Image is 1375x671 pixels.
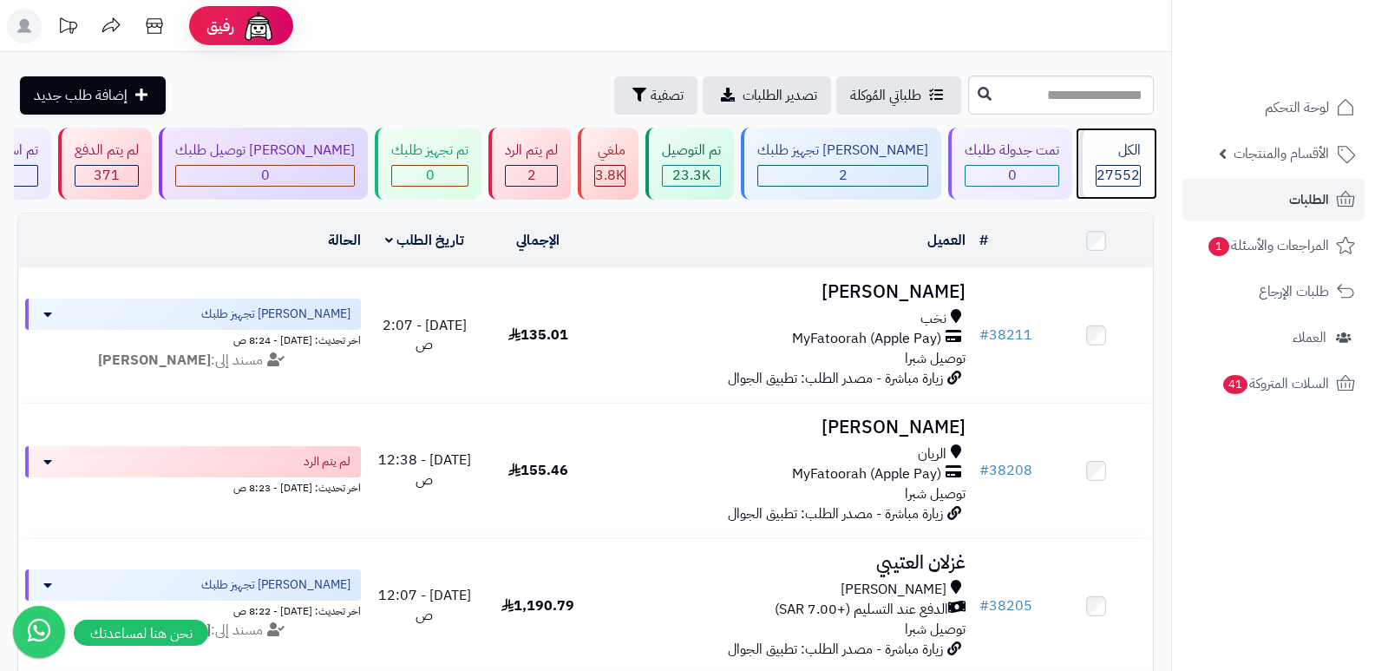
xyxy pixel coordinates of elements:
[426,165,435,186] span: 0
[743,85,817,106] span: تصدير الطلبات
[1223,375,1247,394] span: 41
[1096,141,1141,161] div: الكل
[391,141,468,161] div: تم تجهيز طلبك
[1234,141,1329,166] span: الأقسام والمنتجات
[1182,317,1365,359] a: العملاء
[34,85,128,106] span: إضافة طلب جديد
[506,166,557,186] div: 2
[850,85,921,106] span: طلباتي المُوكلة
[25,477,361,496] div: اخر تحديث: [DATE] - 8:23 ص
[378,450,471,490] span: [DATE] - 12:38 ص
[966,166,1058,186] div: 0
[979,595,1032,616] a: #38205
[155,128,371,200] a: [PERSON_NAME] توصيل طلبك 0
[841,580,946,600] span: [PERSON_NAME]
[737,128,945,200] a: [PERSON_NAME] تجهيز طلبك 2
[728,503,943,524] span: زيارة مباشرة - مصدر الطلب: تطبيق الجوال
[508,325,568,345] span: 135.01
[206,16,234,36] span: رفيق
[728,368,943,389] span: زيارة مباشرة - مصدر الطلب: تطبيق الجوال
[328,230,361,251] a: الحالة
[501,595,574,616] span: 1,190.79
[505,141,558,161] div: لم يتم الرد
[1008,165,1017,186] span: 0
[1182,87,1365,128] a: لوحة التحكم
[574,128,642,200] a: ملغي 3.8K
[614,76,697,115] button: تصفية
[927,230,966,251] a: العميل
[758,166,927,186] div: 2
[12,351,374,371] div: مسند إلى:
[485,128,574,200] a: لم يتم الرد 2
[775,600,948,620] span: الدفع عند التسليم (+7.00 SAR)
[175,141,355,161] div: [PERSON_NAME] توصيل طلبك
[304,453,350,470] span: لم يتم الرد
[1265,95,1329,120] span: لوحة التحكم
[25,330,361,348] div: اخر تحديث: [DATE] - 8:24 ص
[1182,271,1365,312] a: طلبات الإرجاع
[979,325,989,345] span: #
[595,165,625,186] span: 3.8K
[383,315,467,356] span: [DATE] - 2:07 ص
[201,576,350,594] span: [PERSON_NAME] تجهيز طلبك
[1076,128,1157,200] a: الكل27552
[1182,179,1365,220] a: الطلبات
[1182,225,1365,266] a: المراجعات والأسئلة1
[392,166,468,186] div: 0
[1257,49,1359,85] img: logo-2.png
[728,639,943,660] span: زيارة مباشرة - مصدر الطلب: تطبيق الجوال
[979,595,989,616] span: #
[979,460,989,481] span: #
[75,141,139,161] div: لم يتم الدفع
[979,230,988,251] a: #
[55,128,155,200] a: لم يتم الدفع 371
[703,76,831,115] a: تصدير الطلبات
[1293,326,1326,350] span: العملاء
[965,141,1059,161] div: تمت جدولة طلبك
[905,484,966,504] span: توصيل شبرا
[595,166,625,186] div: 3828
[1221,372,1329,396] span: السلات المتروكة
[508,460,568,481] span: 155.46
[98,350,211,371] strong: [PERSON_NAME]
[94,165,120,186] span: 371
[1182,363,1365,405] a: السلات المتروكة41
[594,141,625,161] div: ملغي
[527,165,536,186] span: 2
[839,165,848,186] span: 2
[836,76,961,115] a: طلباتي المُوكلة
[1097,165,1140,186] span: 27552
[602,282,966,302] h3: [PERSON_NAME]
[75,166,138,186] div: 371
[378,585,471,626] span: [DATE] - 12:07 ص
[602,553,966,573] h3: غزلان العتيبي
[20,76,166,115] a: إضافة طلب جديد
[1259,280,1329,304] span: طلبات الإرجاع
[371,128,485,200] a: تم تجهيز طلبك 0
[25,601,361,619] div: اخر تحديث: [DATE] - 8:22 ص
[651,85,684,106] span: تصفية
[602,418,966,437] h3: [PERSON_NAME]
[918,444,946,464] span: الريان
[663,166,720,186] div: 23349
[516,230,560,251] a: الإجمالي
[662,141,721,161] div: تم التوصيل
[241,9,276,43] img: ai-face.png
[920,309,946,329] span: نخب
[979,325,1032,345] a: #38211
[792,464,941,484] span: MyFatoorah (Apple Pay)
[46,9,89,48] a: تحديثات المنصة
[1289,187,1329,212] span: الطلبات
[979,460,1032,481] a: #38208
[176,166,354,186] div: 0
[672,165,710,186] span: 23.3K
[905,348,966,369] span: توصيل شبرا
[792,329,941,349] span: MyFatoorah (Apple Pay)
[385,230,464,251] a: تاريخ الطلب
[201,306,350,323] span: [PERSON_NAME] تجهيز طلبك
[1208,237,1229,256] span: 1
[1207,234,1329,258] span: المراجعات والأسئلة
[757,141,928,161] div: [PERSON_NAME] تجهيز طلبك
[905,619,966,640] span: توصيل شبرا
[945,128,1076,200] a: تمت جدولة طلبك 0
